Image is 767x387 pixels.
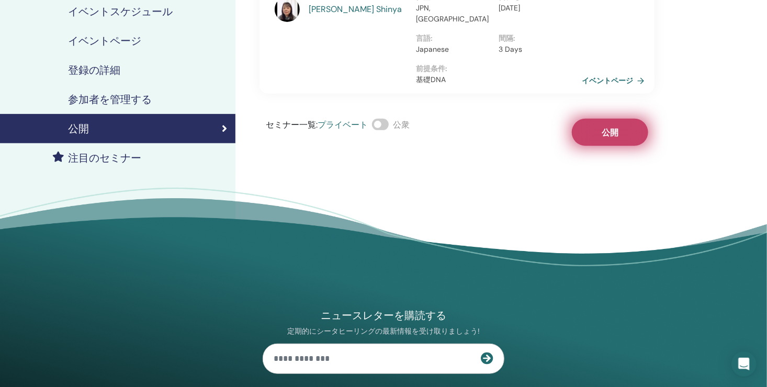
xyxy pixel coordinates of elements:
p: 前提条件 : [416,63,582,74]
h4: ニュースレターを購読する [263,309,504,323]
a: [PERSON_NAME] Shinya [309,3,406,16]
p: 定期的にシータヒーリングの最新情報を受け取りましょう! [263,326,504,336]
p: 3 Days [499,44,576,55]
span: 公開 [602,127,618,138]
span: セミナー一覧 : [266,119,318,130]
p: 基礎DNA [416,74,582,85]
button: 公開 [572,119,648,146]
h4: 注目のセミナー [68,152,141,164]
h4: 登録の詳細 [68,64,120,76]
h4: イベントページ [68,35,141,47]
span: プライベート [318,119,368,130]
p: [DATE] [499,3,576,14]
h4: 公開 [68,122,89,135]
span: 公衆 [393,119,410,130]
h4: イベントスケジュール [68,5,173,18]
a: イベントページ [582,73,649,88]
p: Japanese [416,44,493,55]
p: 間隔 : [499,33,576,44]
p: JPN, [GEOGRAPHIC_DATA] [416,3,493,25]
p: 言語 : [416,33,493,44]
div: Open Intercom Messenger [731,351,757,377]
h4: 参加者を管理する [68,93,152,106]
